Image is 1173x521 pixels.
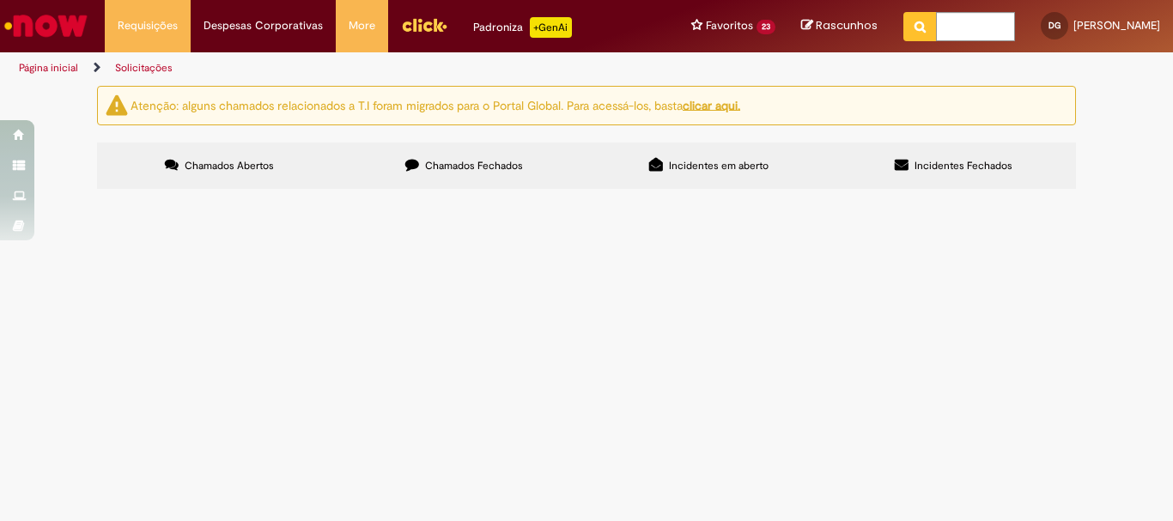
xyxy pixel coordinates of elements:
span: [PERSON_NAME] [1073,18,1160,33]
span: Rascunhos [816,17,878,33]
img: ServiceNow [2,9,90,43]
ul: Trilhas de página [13,52,769,84]
p: +GenAi [530,17,572,38]
img: click_logo_yellow_360x200.png [401,12,447,38]
span: Chamados Abertos [185,159,274,173]
ng-bind-html: Atenção: alguns chamados relacionados a T.I foram migrados para o Portal Global. Para acessá-los,... [131,97,740,112]
span: Despesas Corporativas [204,17,323,34]
a: clicar aqui. [683,97,740,112]
span: Incidentes Fechados [915,159,1012,173]
a: Página inicial [19,61,78,75]
a: Solicitações [115,61,173,75]
div: Padroniza [473,17,572,38]
span: Requisições [118,17,178,34]
span: More [349,17,375,34]
span: DG [1048,20,1061,31]
span: Incidentes em aberto [669,159,769,173]
span: Favoritos [706,17,753,34]
span: 23 [757,20,775,34]
button: Pesquisar [903,12,937,41]
span: Chamados Fechados [425,159,523,173]
a: Rascunhos [801,18,878,34]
